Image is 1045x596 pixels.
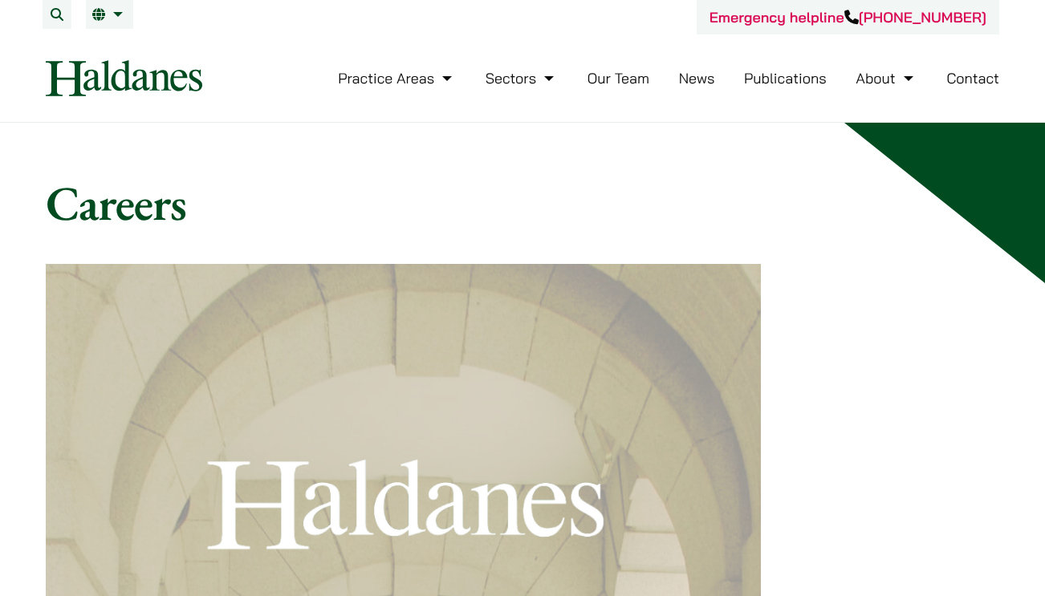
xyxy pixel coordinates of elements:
[338,69,456,87] a: Practice Areas
[486,69,558,87] a: Sectors
[46,60,202,96] img: Logo of Haldanes
[710,8,986,26] a: Emergency helpline[PHONE_NUMBER]
[946,69,999,87] a: Contact
[679,69,715,87] a: News
[588,69,649,87] a: Our Team
[92,8,127,21] a: EN
[744,69,827,87] a: Publications
[46,174,999,232] h1: Careers
[856,69,917,87] a: About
